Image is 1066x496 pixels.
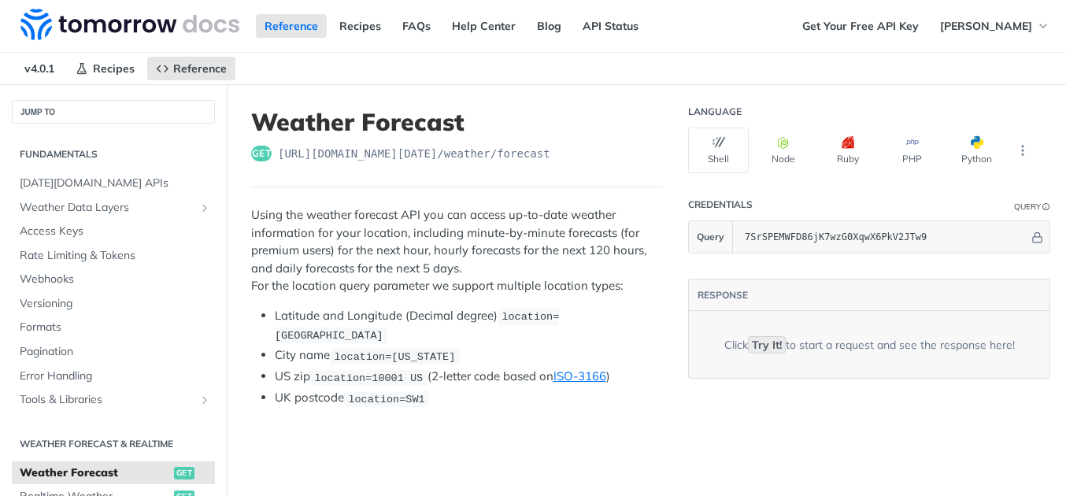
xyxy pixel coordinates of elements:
[1016,143,1030,157] svg: More ellipsis
[16,57,63,80] span: v4.0.1
[275,346,664,365] li: City name
[697,287,749,303] button: RESPONSE
[1042,203,1050,211] i: Information
[20,465,170,481] span: Weather Forecast
[12,172,215,195] a: [DATE][DOMAIN_NAME] APIs
[748,336,786,353] code: Try It!
[12,388,215,412] a: Tools & LibrariesShow subpages for Tools & Libraries
[817,128,878,173] button: Ruby
[20,392,194,408] span: Tools & Libraries
[12,244,215,268] a: Rate Limiting & Tokens
[12,147,215,161] h2: Fundamentals
[12,100,215,124] button: JUMP TO
[20,200,194,216] span: Weather Data Layers
[1029,229,1046,245] button: Hide
[174,467,194,479] span: get
[310,370,428,386] code: location=10001 US
[198,394,211,406] button: Show subpages for Tools & Libraries
[278,146,550,161] span: https://api.tomorrow.io/v4/weather/forecast
[275,307,664,344] li: Latitude and Longitude (Decimal degree)
[344,391,429,407] code: location=SW1
[198,202,211,214] button: Show subpages for Weather Data Layers
[251,108,664,136] h1: Weather Forecast
[330,349,460,365] code: location=[US_STATE]
[93,61,135,76] span: Recipes
[251,146,272,161] span: get
[1014,201,1050,213] div: QueryInformation
[173,61,227,76] span: Reference
[443,14,524,38] a: Help Center
[20,248,211,264] span: Rate Limiting & Tokens
[753,128,813,173] button: Node
[12,268,215,291] a: Webhooks
[12,365,215,388] a: Error Handling
[275,389,664,407] li: UK postcode
[689,221,733,253] button: Query
[20,368,211,384] span: Error Handling
[574,14,647,38] a: API Status
[528,14,570,38] a: Blog
[67,57,143,80] a: Recipes
[12,196,215,220] a: Weather Data LayersShow subpages for Weather Data Layers
[331,14,390,38] a: Recipes
[946,128,1007,173] button: Python
[882,128,942,173] button: PHP
[251,206,664,295] p: Using the weather forecast API you can access up-to-date weather information for your location, i...
[20,344,211,360] span: Pagination
[20,176,211,191] span: [DATE][DOMAIN_NAME] APIs
[724,337,1015,353] div: Click to start a request and see the response here!
[553,368,606,383] a: ISO-3166
[12,340,215,364] a: Pagination
[20,272,211,287] span: Webhooks
[688,198,753,211] div: Credentials
[275,309,559,343] code: location=[GEOGRAPHIC_DATA]
[20,296,211,312] span: Versioning
[697,230,724,244] span: Query
[931,14,1058,38] button: [PERSON_NAME]
[737,221,1029,253] input: apikey
[20,9,239,40] img: Tomorrow.io Weather API Docs
[12,316,215,339] a: Formats
[20,320,211,335] span: Formats
[256,14,327,38] a: Reference
[12,292,215,316] a: Versioning
[688,105,742,118] div: Language
[147,57,235,80] a: Reference
[275,368,664,386] li: US zip (2-letter code based on )
[394,14,439,38] a: FAQs
[20,224,211,239] span: Access Keys
[940,19,1032,33] span: [PERSON_NAME]
[12,437,215,451] h2: Weather Forecast & realtime
[12,461,215,485] a: Weather Forecastget
[794,14,927,38] a: Get Your Free API Key
[1014,201,1041,213] div: Query
[12,220,215,243] a: Access Keys
[688,128,749,173] button: Shell
[1011,139,1035,162] button: More Languages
